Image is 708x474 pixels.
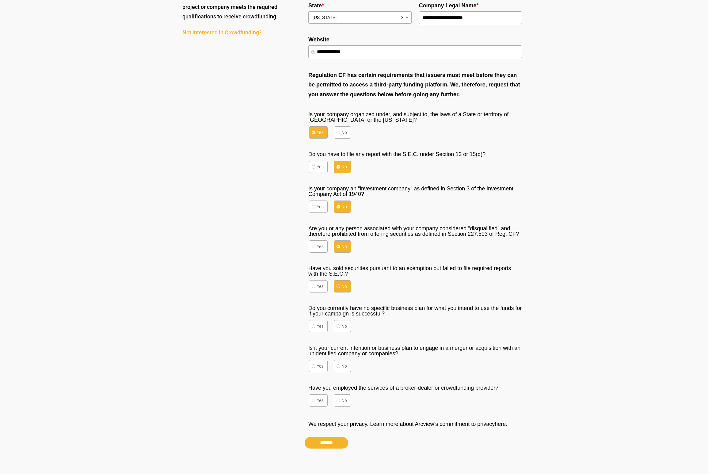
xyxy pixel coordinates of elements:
[309,240,328,253] label: Yes
[308,266,522,277] label: Have you sold securities pursuant to an exemption but failed to file required reports with the S....
[334,360,351,372] label: No
[308,151,522,157] label: Do you have to file any report with the S.E.C. under Section 13 or 15(d)?
[309,394,328,407] label: Yes
[309,161,328,173] label: Yes
[308,11,412,24] span: Delaware
[182,29,262,36] a: Not interested in Crowdfunding?
[308,385,522,391] label: Have you employed the services of a broker-dealer or crowdfunding provider?
[308,345,522,356] label: Is it your current intention or business plan to engage in a merger or acquisition with an uniden...
[334,126,351,139] label: No
[419,3,522,8] label: Company Legal Name
[308,3,412,8] label: State
[313,15,337,20] span: [US_STATE]
[308,226,522,237] label: Are you or any person associated with your company considered “disqualified” and therefore prohib...
[334,394,351,407] label: No
[308,112,522,123] label: Is your company organized under, and subject to, the laws of a State or territory of [GEOGRAPHIC_...
[308,37,522,42] label: Website
[309,201,328,213] label: Yes
[334,240,351,253] label: No
[309,360,328,372] label: Yes
[309,280,328,292] label: Yes
[334,201,351,213] label: No
[309,126,328,139] label: Yes
[310,13,410,22] span: Delaware
[334,320,351,332] label: No
[334,161,351,173] label: No
[495,421,506,427] a: here
[334,280,351,292] label: No
[309,320,328,332] label: Yes
[308,186,522,197] label: Is your company an “investment company” as defined in Section 3 of the Investment Company Act of ...
[308,71,522,100] p: Regulation CF has certain requirements that issuers must meet before they can be permitted to acc...
[308,419,522,429] p: We respect your privacy. Learn more about Arcview’s commitment to privacy .
[401,13,403,22] span: Remove all items
[308,305,522,316] label: Do you currently have no specific business plan for what you intend to use the funds for if your ...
